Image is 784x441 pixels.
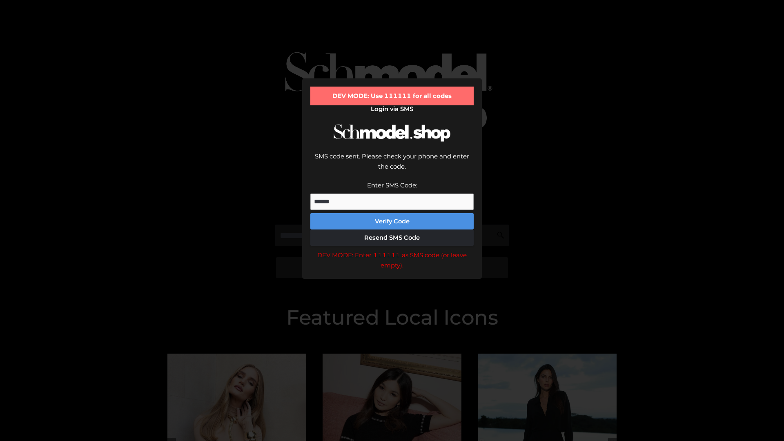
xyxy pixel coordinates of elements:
label: Enter SMS Code: [367,181,417,189]
button: Verify Code [310,213,474,229]
div: DEV MODE: Use 111111 for all codes [310,87,474,105]
img: Schmodel Logo [331,117,453,149]
button: Resend SMS Code [310,229,474,246]
div: SMS code sent. Please check your phone and enter the code. [310,151,474,180]
div: DEV MODE: Enter 111111 as SMS code (or leave empty). [310,250,474,271]
h2: Login via SMS [310,105,474,113]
